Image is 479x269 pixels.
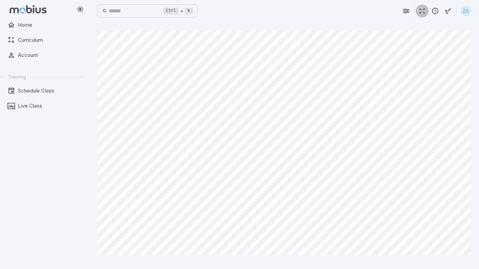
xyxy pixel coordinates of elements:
span: Account [18,51,79,59]
kbd: k [185,8,193,14]
kbd: Ctrl [163,8,179,14]
span: Tutoring [8,74,26,80]
div: + [163,7,193,15]
div: ZA [460,6,471,16]
button: Report an Issue [429,4,442,17]
span: Home [18,21,79,29]
span: Schedule Class [18,87,79,95]
button: Join in Zoom Client [399,4,412,17]
button: Start Drawing on Questions [442,4,455,17]
span: Curriculum [18,36,79,44]
span: Live Class [18,102,79,110]
button: Fullscreen Game [416,4,429,17]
